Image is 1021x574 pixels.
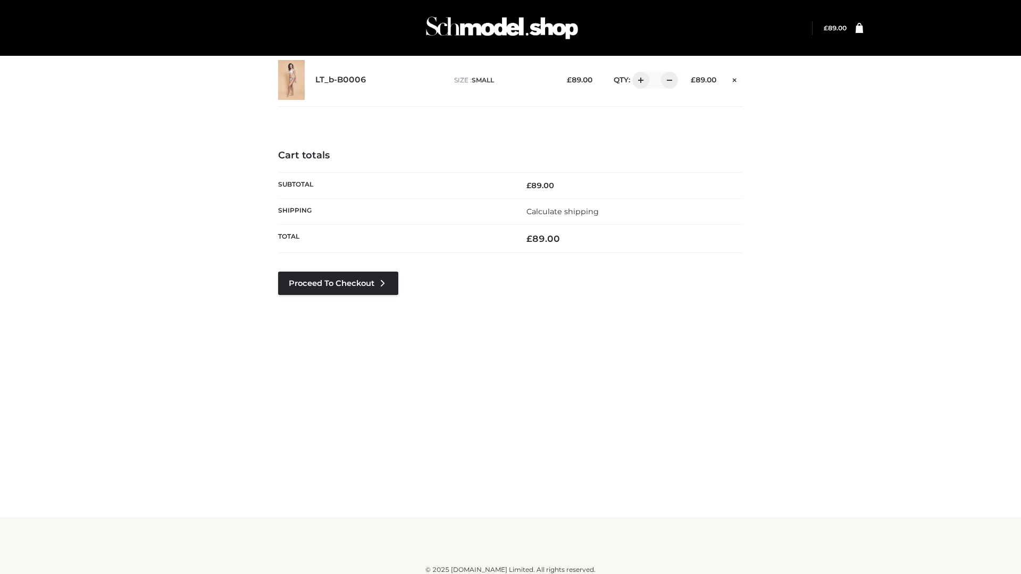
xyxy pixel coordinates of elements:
span: £ [691,75,696,84]
a: Proceed to Checkout [278,272,398,295]
bdi: 89.00 [526,233,560,244]
bdi: 89.00 [567,75,592,84]
bdi: 89.00 [824,24,847,32]
a: Remove this item [727,72,743,86]
img: Schmodel Admin 964 [422,7,582,49]
span: £ [567,75,572,84]
span: SMALL [472,76,494,84]
h4: Cart totals [278,150,743,162]
a: LT_b-B0006 [315,75,366,85]
bdi: 89.00 [526,181,554,190]
span: £ [526,181,531,190]
p: size : [454,75,550,85]
div: QTY: [603,72,674,89]
th: Shipping [278,198,510,224]
span: £ [824,24,828,32]
th: Total [278,225,510,253]
a: Calculate shipping [526,207,599,216]
th: Subtotal [278,172,510,198]
img: LT_b-B0006 - SMALL [278,60,305,100]
a: £89.00 [824,24,847,32]
span: £ [526,233,532,244]
bdi: 89.00 [691,75,716,84]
